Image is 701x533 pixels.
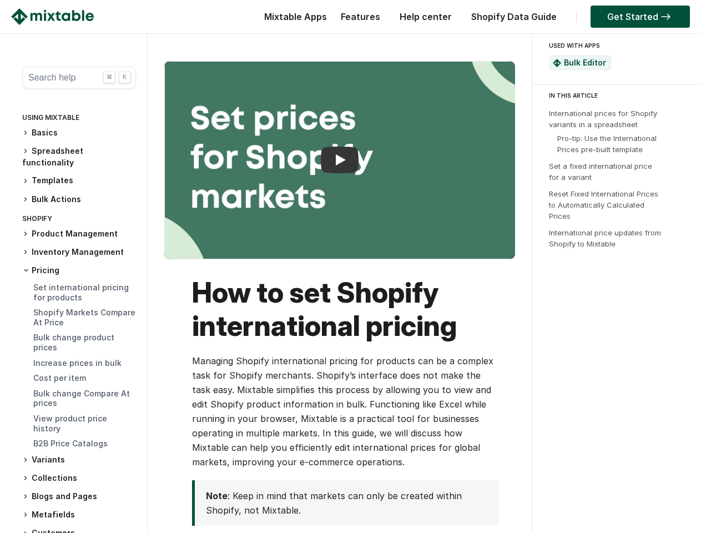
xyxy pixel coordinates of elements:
[33,358,122,368] a: Increase prices in bulk
[591,6,690,28] a: Get Started
[259,8,327,31] div: Mixtable Apps
[22,472,136,484] h3: Collections
[658,13,673,20] img: arrow-right.svg
[549,90,691,100] div: IN THIS ARTICLE
[22,212,136,228] div: Shopify
[33,414,107,433] a: View product price history
[549,109,657,129] a: International prices for Shopify variants in a spreadsheet
[466,11,562,22] a: Shopify Data Guide
[22,194,136,205] h3: Bulk Actions
[549,228,661,248] a: International price updates from Shopify to Mixtable
[22,509,136,521] h3: Metafields
[549,189,658,220] a: Reset Fixed International Prices to Automatically Calculated Prices
[553,59,561,67] img: Mixtable Spreadsheet Bulk Editor App
[22,67,136,89] button: Search help ⌘ K
[33,389,130,408] a: Bulk change Compare At prices
[22,111,136,127] div: Using Mixtable
[119,71,131,83] div: K
[33,373,86,383] a: Cost per item
[22,265,136,276] h3: Pricing
[192,276,499,343] h1: How to set Shopify international pricing
[22,247,136,258] h3: Inventory Management
[33,308,135,327] a: Shopify Markets Compare At Price
[22,454,136,466] h3: Variants
[22,145,136,168] h3: Spreadsheet functionality
[206,489,482,517] p: : Keep in mind that markets can only be created within Shopify, not Mixtable.
[192,354,499,469] p: Managing Shopify international pricing for products can be a complex task for Shopify merchants. ...
[394,11,457,22] a: Help center
[33,333,114,352] a: Bulk change product prices
[22,175,136,187] h3: Templates
[33,439,108,448] a: B2B Price Catalogs
[549,162,652,182] a: Set a fixed international price for a variant
[206,490,228,501] strong: Note
[22,228,136,240] h3: Product Management
[564,58,606,67] a: Bulk Editor
[33,283,129,302] a: Set international pricing for products
[22,491,136,502] h3: Blogs and Pages
[549,39,680,52] div: USED WITH APPS
[11,8,94,25] img: Mixtable logo
[557,134,657,154] a: Pro-tip: Use the International Prices pre-built template
[103,71,115,83] div: ⌘
[22,127,136,139] h3: Basics
[335,11,386,22] a: Features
